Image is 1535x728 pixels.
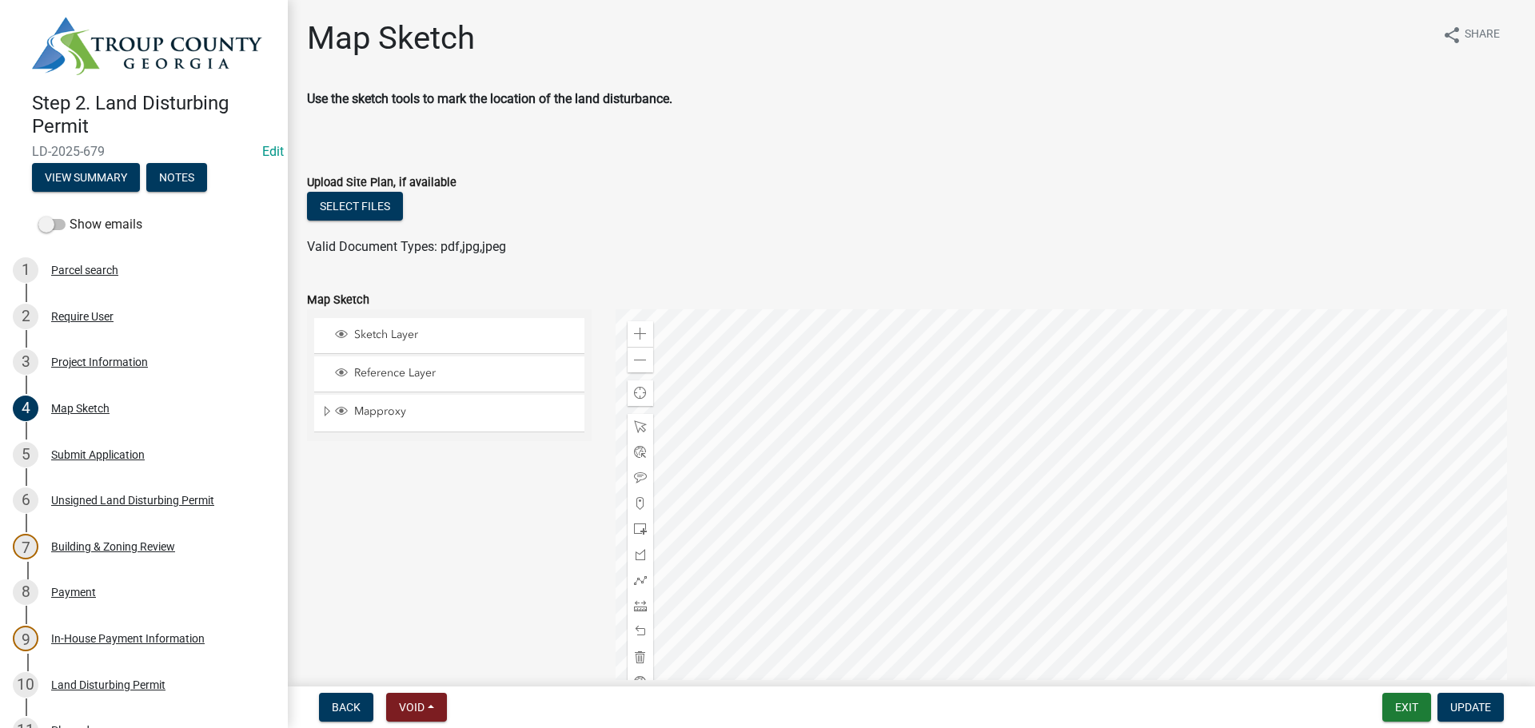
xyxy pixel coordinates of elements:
span: Sketch Layer [350,328,579,342]
span: Share [1465,26,1500,45]
span: Mapproxy [350,404,579,419]
span: Valid Document Types: pdf,jpg,jpeg [307,239,506,254]
span: Expand [321,404,333,421]
button: Notes [146,163,207,192]
div: Require User [51,311,114,322]
button: View Summary [32,163,140,192]
div: 5 [13,442,38,467]
div: Zoom in [628,321,653,347]
label: Map Sketch [307,295,369,306]
div: Land Disturbing Permit [51,679,165,690]
div: 6 [13,487,38,513]
ul: Layer List [313,314,586,436]
strong: Use the sketch tools to mark the location of the land disturbance. [307,91,672,106]
div: 1 [13,257,38,283]
div: In-House Payment Information [51,633,205,644]
div: Unsigned Land Disturbing Permit [51,495,214,506]
div: 3 [13,349,38,375]
span: Reference Layer [350,366,579,380]
h4: Step 2. Land Disturbing Permit [32,92,275,138]
img: Troup County, Georgia [32,17,262,75]
div: 2 [13,304,38,329]
h1: Map Sketch [307,19,475,58]
div: Sketch Layer [333,328,579,344]
div: Zoom out [628,347,653,372]
div: Parcel search [51,265,118,276]
button: shareShare [1429,19,1513,50]
span: LD-2025-679 [32,144,256,159]
div: Submit Application [51,449,145,460]
wm-modal-confirm: Edit Application Number [262,144,284,159]
div: Find my location [628,380,653,406]
span: Back [332,701,361,714]
label: Upload Site Plan, if available [307,177,457,189]
wm-modal-confirm: Notes [146,173,207,185]
button: Back [319,693,373,722]
wm-modal-confirm: Summary [32,173,140,185]
span: Update [1450,701,1491,714]
li: Sketch Layer [314,318,584,354]
i: share [1442,26,1461,45]
div: Project Information [51,356,148,368]
div: Payment [51,587,96,598]
div: Map Sketch [51,403,110,414]
div: 7 [13,534,38,559]
label: Show emails [38,215,142,234]
div: 8 [13,579,38,605]
div: 10 [13,672,38,698]
button: Update [1437,693,1504,722]
li: Reference Layer [314,356,584,392]
span: Void [399,701,425,714]
a: Edit [262,144,284,159]
div: 4 [13,396,38,421]
div: 9 [13,626,38,651]
div: Building & Zoning Review [51,541,175,552]
button: Exit [1382,693,1431,722]
button: Void [386,693,447,722]
div: Reference Layer [333,366,579,382]
li: Mapproxy [314,395,584,432]
div: Mapproxy [333,404,579,420]
button: Select files [307,192,403,221]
